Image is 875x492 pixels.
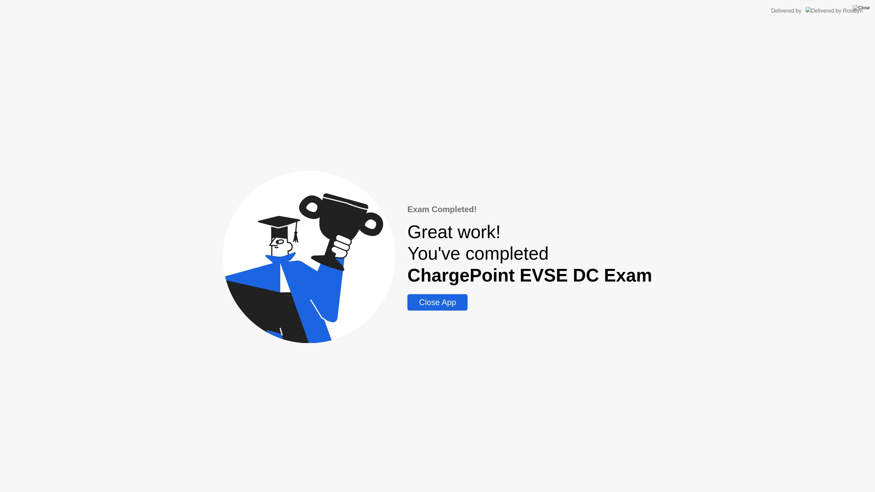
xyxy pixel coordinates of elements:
button: Close App [407,294,468,311]
div: Delivered by [771,7,802,15]
img: Close [853,5,870,11]
div: Close App [409,298,466,307]
div: Exam Completed! [407,203,652,216]
div: Great work! You've completed [407,221,652,286]
img: Delivered by Rosalyn [806,7,863,15]
b: ChargePoint EVSE DC Exam [407,265,652,285]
